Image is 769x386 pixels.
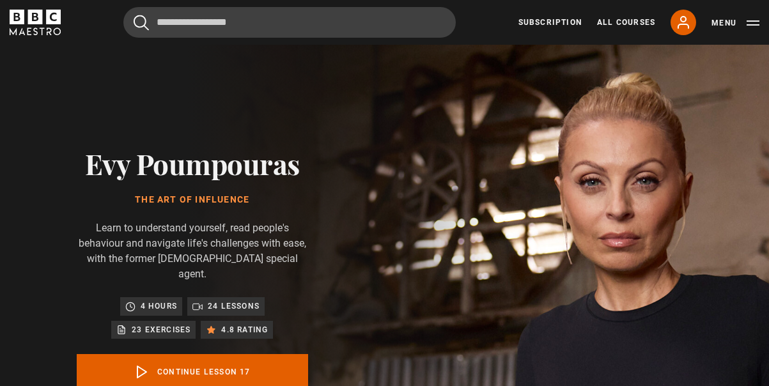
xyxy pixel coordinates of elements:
h2: Evy Poumpouras [77,147,308,180]
p: 24 lessons [208,300,260,313]
p: 23 exercises [132,323,190,336]
a: All Courses [597,17,655,28]
h1: The Art of Influence [77,195,308,205]
button: Toggle navigation [711,17,759,29]
input: Search [123,7,456,38]
p: Learn to understand yourself, read people's behaviour and navigate life's challenges with ease, w... [77,220,308,282]
button: Submit the search query [134,15,149,31]
svg: BBC Maestro [10,10,61,35]
a: Subscription [518,17,582,28]
p: 4.8 rating [221,323,268,336]
p: 4 hours [141,300,177,313]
